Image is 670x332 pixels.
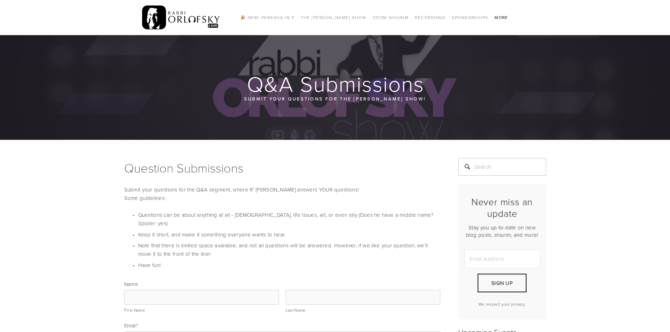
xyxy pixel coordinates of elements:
p: Stay you up-to-date on new blog posts, shiurim, and more! [464,224,540,239]
input: First Name [124,290,279,305]
span: / [448,14,449,20]
p: Questions can be about anything at all - [DEMOGRAPHIC_DATA], life issues, art, or even silly (Doe... [138,211,441,228]
p: Submit your questions for the Q&A segment, where R’ [PERSON_NAME] answers YOUR questions! Some gu... [124,185,441,202]
span: / [491,14,492,20]
legend: Name [124,280,138,288]
p: Submit your questions for the [PERSON_NAME] Show! [166,95,504,103]
h2: Never miss an update [464,196,540,219]
a: The [PERSON_NAME] Show [299,13,369,22]
span: / [411,14,413,20]
input: Email Address [464,249,540,268]
h1: Question Submissions [124,158,441,177]
a: More [492,13,510,22]
button: Sign Up [478,274,526,292]
span: Sign Up [491,279,513,287]
p: We respect your privacy. [464,301,540,307]
p: Have fun! [138,261,441,269]
span: / [369,14,370,20]
span: First Name [124,307,145,313]
a: Recordings [413,13,447,22]
span: / [296,14,298,20]
a: Zoom Shiurim [371,13,411,22]
p: Note that there is limited space available, and not all questions will be answered. However, if w... [138,241,441,258]
h1: Q&A Submissions [124,72,547,95]
a: Sponsorships [449,13,490,22]
img: RabbiOrlofsky.com [142,4,221,31]
p: Keep it short, and make it something everyone wants to hear. [138,230,441,239]
input: Last Name [286,290,441,305]
span: Last Name [286,307,306,313]
label: Email [124,322,441,329]
input: Search [458,158,546,176]
a: 🎉 NEW! Parasha in 5 [238,13,296,22]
